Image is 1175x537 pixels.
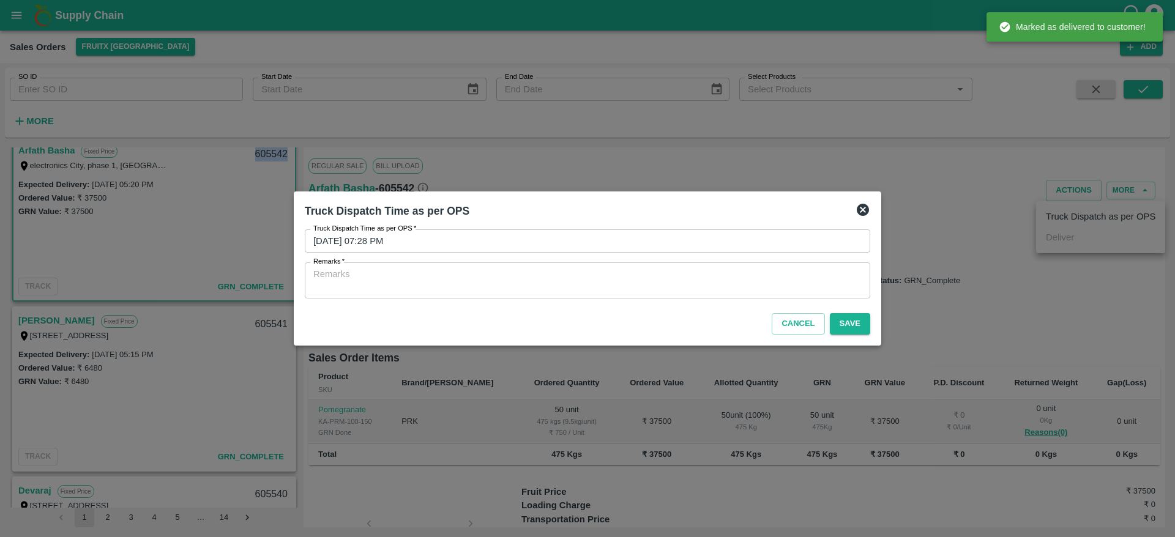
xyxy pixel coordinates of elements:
label: Truck Dispatch Time as per OPS [313,224,416,234]
input: Choose date, selected date is Sep 23, 2025 [305,229,862,253]
div: Marked as delivered to customer! [999,16,1146,38]
button: Save [830,313,870,335]
button: Cancel [772,313,824,335]
b: Truck Dispatch Time as per OPS [305,205,469,217]
label: Remarks [313,257,345,267]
